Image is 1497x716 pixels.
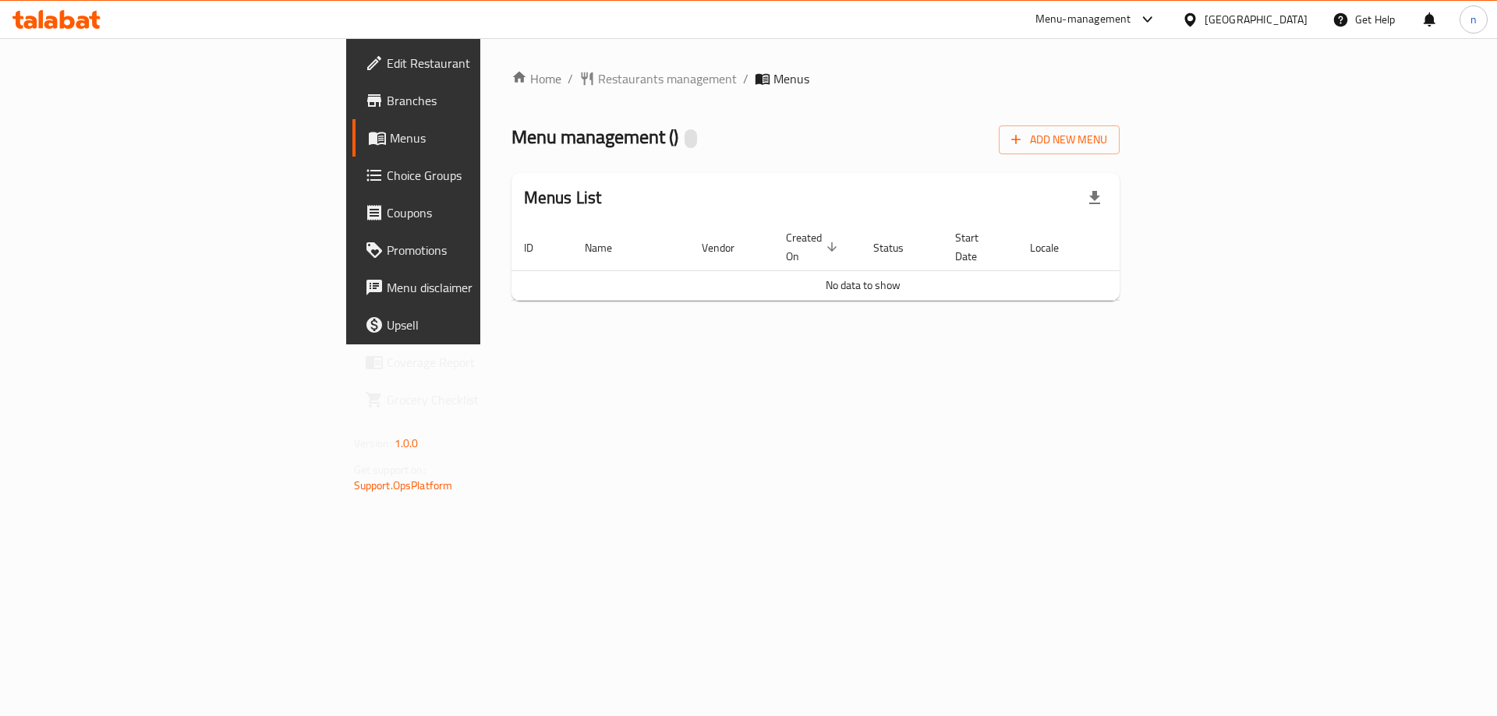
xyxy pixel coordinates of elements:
[352,194,596,231] a: Coupons
[354,433,392,453] span: Version:
[354,460,426,480] span: Get support on:
[352,119,596,157] a: Menus
[395,433,419,453] span: 1.0.0
[352,381,596,418] a: Grocery Checklist
[387,278,584,297] span: Menu disclaimer
[352,157,596,194] a: Choice Groups
[387,390,584,409] span: Grocery Checklist
[387,353,584,372] span: Coverage Report
[1011,130,1107,150] span: Add New Menu
[1205,11,1308,28] div: [GEOGRAPHIC_DATA]
[387,166,584,185] span: Choice Groups
[579,69,737,88] a: Restaurants management
[702,238,755,257] span: Vendor
[387,91,584,110] span: Branches
[352,231,596,269] a: Promotions
[598,69,737,88] span: Restaurants management
[1035,10,1131,29] div: Menu-management
[873,238,924,257] span: Status
[387,241,584,259] span: Promotions
[511,69,1120,88] nav: breadcrumb
[1076,179,1113,217] div: Export file
[786,228,842,266] span: Created On
[354,475,453,496] a: Support.OpsPlatform
[352,306,596,344] a: Upsell
[1098,224,1215,271] th: Actions
[352,344,596,381] a: Coverage Report
[524,186,602,210] h2: Menus List
[352,269,596,306] a: Menu disclaimer
[743,69,748,88] li: /
[1470,11,1477,28] span: n
[955,228,999,266] span: Start Date
[826,275,901,295] span: No data to show
[511,224,1215,301] table: enhanced table
[390,129,584,147] span: Menus
[999,125,1120,154] button: Add New Menu
[387,316,584,334] span: Upsell
[524,238,554,257] span: ID
[585,238,632,257] span: Name
[352,82,596,119] a: Branches
[511,119,678,154] span: Menu management ( )
[387,203,584,222] span: Coupons
[1030,238,1079,257] span: Locale
[773,69,809,88] span: Menus
[352,44,596,82] a: Edit Restaurant
[387,54,584,72] span: Edit Restaurant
